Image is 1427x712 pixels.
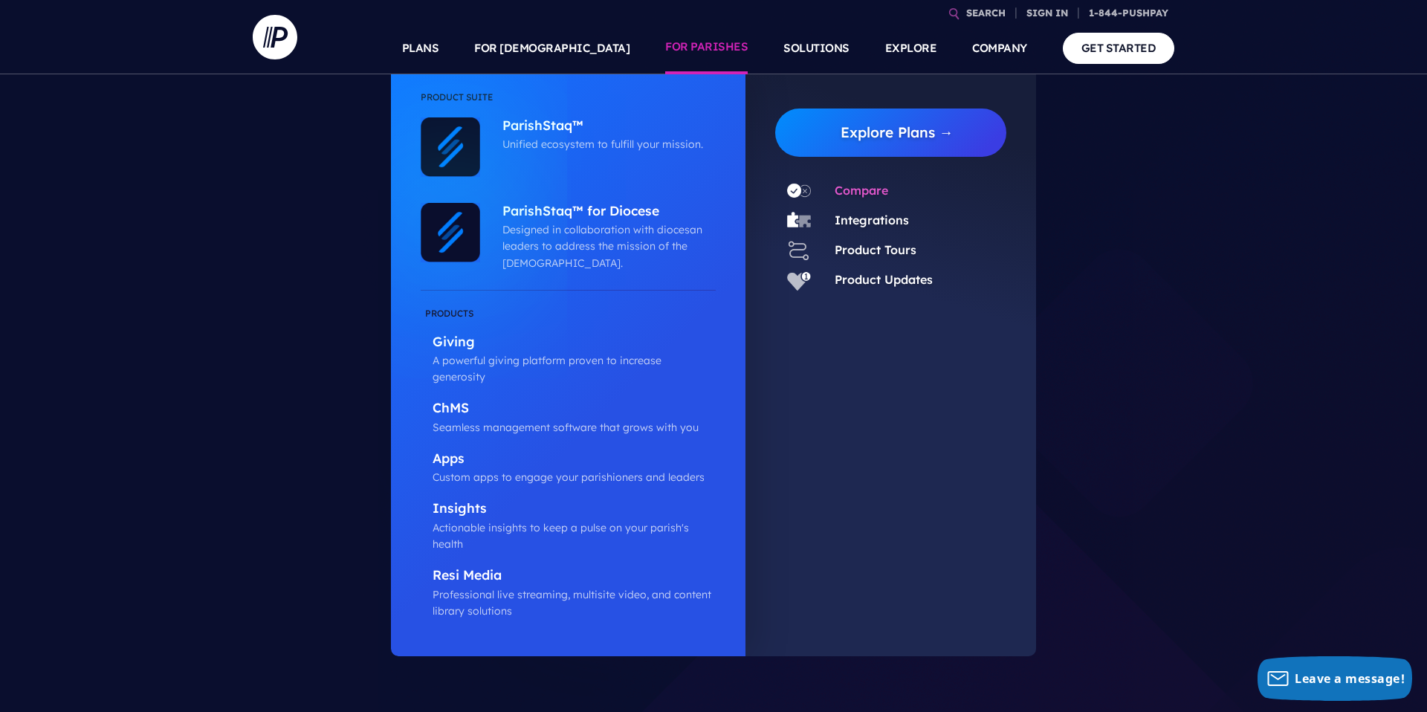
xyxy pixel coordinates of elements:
a: Integrations [835,213,909,227]
p: Apps [433,450,716,469]
a: Compare - Icon [775,179,823,203]
a: Explore Plans → [787,109,1006,157]
a: GET STARTED [1063,33,1175,63]
p: Custom apps to engage your parishioners and leaders [433,469,716,485]
a: Giving A powerful giving platform proven to increase generosity [421,305,716,386]
img: Product Tours - Icon [787,239,811,262]
a: PLANS [402,22,439,74]
img: ParishStaq™ - Icon [421,117,480,177]
p: Unified ecosystem to fulfill your mission. [502,136,708,152]
p: Professional live streaming, multisite video, and content library solutions [433,586,716,620]
img: Compare - Icon [787,179,811,203]
img: Integrations - Icon [787,209,811,233]
a: Product Updates - Icon [775,268,823,292]
a: Product Tours - Icon [775,239,823,262]
a: Product Tours [835,242,916,257]
a: Apps Custom apps to engage your parishioners and leaders [421,450,716,486]
a: SOLUTIONS [783,22,850,74]
a: Integrations - Icon [775,209,823,233]
p: Giving [433,334,716,352]
p: Seamless management software that grows with you [433,419,716,436]
p: Resi Media [433,567,716,586]
p: Actionable insights to keep a pulse on your parish's health [433,520,716,553]
button: Leave a message! [1258,656,1412,701]
a: Insights Actionable insights to keep a pulse on your parish's health [421,500,716,552]
a: ChMS Seamless management software that grows with you [421,400,716,436]
a: COMPANY [972,22,1027,74]
p: Insights [433,500,716,519]
a: ParishStaq™ for Diocese Designed in collaboration with diocesan leaders to address the mission of... [480,203,708,271]
a: FOR PARISHES [665,22,748,74]
p: A powerful giving platform proven to increase generosity [433,352,716,386]
img: Product Updates - Icon [787,268,811,292]
a: Compare [835,183,888,198]
p: ParishStaq™ [502,117,708,136]
a: Product Updates [835,272,933,287]
li: Product Suite [421,89,716,117]
a: FOR [DEMOGRAPHIC_DATA] [474,22,630,74]
a: ParishStaq™ Unified ecosystem to fulfill your mission. [480,117,708,153]
p: Designed in collaboration with diocesan leaders to address the mission of the [DEMOGRAPHIC_DATA]. [502,221,708,271]
img: ParishStaq™ for Diocese - Icon [421,203,480,262]
span: Leave a message! [1295,670,1405,687]
a: Resi Media Professional live streaming, multisite video, and content library solutions [421,567,716,619]
a: EXPLORE [885,22,937,74]
p: ChMS [433,400,716,418]
p: ParishStaq™ for Diocese [502,203,708,221]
